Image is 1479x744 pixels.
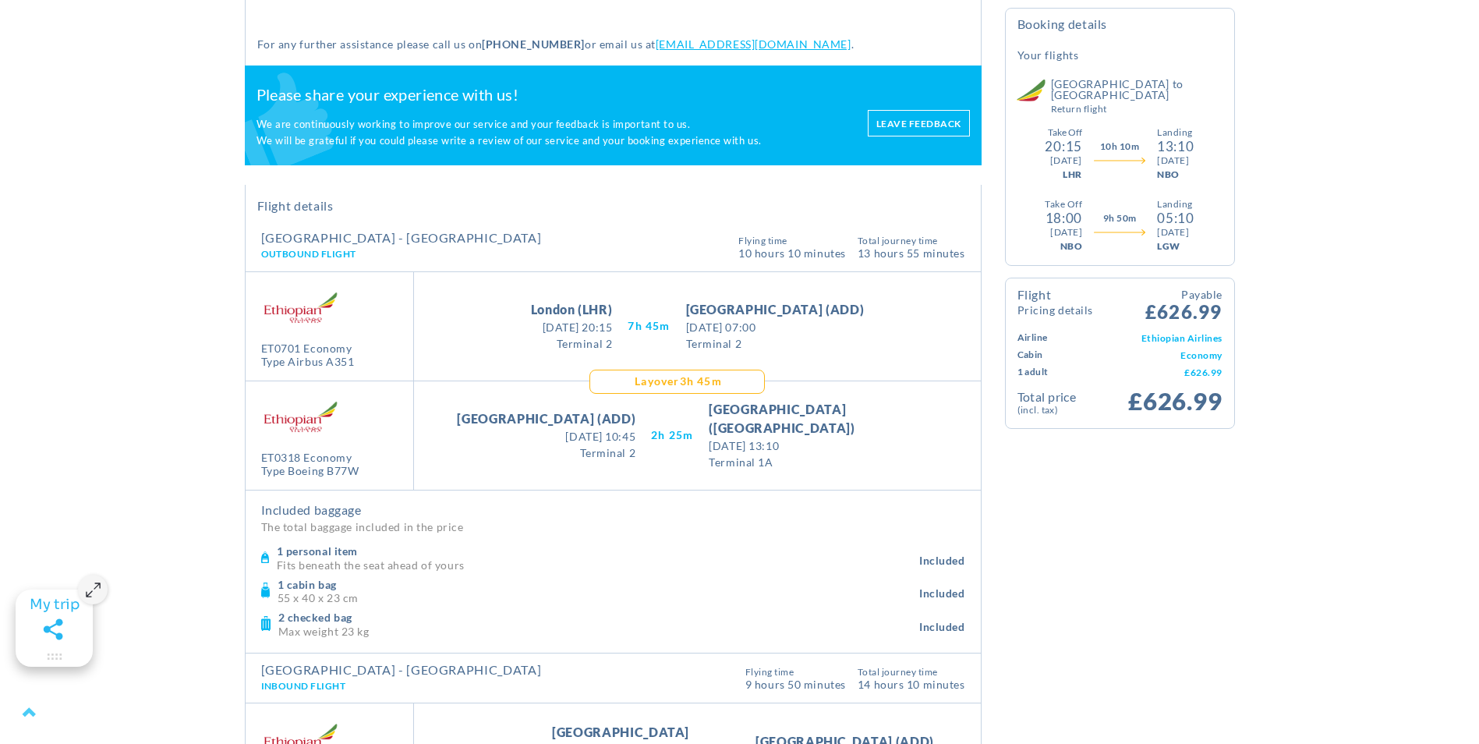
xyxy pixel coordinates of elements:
[858,677,965,690] span: 14 hours 10 Minutes
[1157,197,1194,211] div: Landing
[1145,286,1222,303] small: Payable
[457,428,635,445] span: [DATE] 10:45
[1017,329,1075,346] td: Airline
[1145,286,1222,321] span: £626.99
[1017,16,1222,44] h4: Booking Details
[1045,140,1081,154] div: 20:15
[858,668,965,677] span: Total Journey Time
[1017,403,1120,416] small: (Incl. Tax)
[1103,211,1137,225] span: 9h 50m
[745,668,846,677] span: Flying Time
[1046,211,1082,225] div: 18:00
[261,502,965,518] h4: Included baggage
[482,37,585,51] strong: [PHONE_NUMBER]
[919,618,964,636] span: Included
[1051,79,1222,114] h5: [GEOGRAPHIC_DATA] to [GEOGRAPHIC_DATA]
[1063,168,1081,182] div: LHR
[261,248,356,260] span: Outbound Flight
[1017,305,1093,316] small: Pricing Details
[277,544,920,558] h4: 1 personal item
[1060,239,1082,253] div: NBO
[1157,126,1194,140] div: Landing
[261,465,359,478] div: Type Boeing B77W
[457,445,635,461] span: Terminal 2
[1048,126,1082,140] div: Take Off
[686,335,865,352] span: Terminal 2
[1157,140,1194,154] div: 13:10
[531,300,613,319] span: London (LHR)
[628,317,670,335] span: 7H 45M
[1045,197,1082,211] div: Take Off
[1017,289,1093,316] h4: Flight
[919,584,964,603] span: Included
[16,590,93,667] gamitee-floater-minimize-handle: Maximize
[277,558,920,570] p: Fits beneath the seat ahead of yours
[278,625,920,636] p: Max weight 23 kg
[531,319,613,335] span: [DATE] 20:15
[631,372,722,391] div: 3H 45M
[1017,363,1075,381] td: 1 Adult
[1050,225,1082,239] div: [DATE]
[257,85,852,105] h2: Please share your experience with us!
[1157,211,1194,225] div: 05:10
[651,426,693,445] span: 2H 25M
[1017,48,1079,63] h5: Your Flights
[1157,239,1194,253] div: LGW
[261,284,339,329] img: ET.png
[709,400,937,438] span: [GEOGRAPHIC_DATA] ([GEOGRAPHIC_DATA])
[738,236,846,246] span: Flying Time
[1017,346,1075,363] td: Cabin
[261,680,346,692] span: Inbound Flight
[1100,140,1139,154] span: 10h 10m
[1017,388,1120,416] td: Total Price
[1157,154,1194,168] div: [DATE]
[278,578,920,592] h4: 1 cabin bag
[1050,154,1082,168] div: [DATE]
[261,452,359,465] div: ET0318 Economy
[745,677,846,690] span: 9 Hours 50 Minutes
[868,110,970,136] a: Leave feedback
[858,236,965,246] span: Total Journey Time
[278,591,920,603] p: 55 x 40 x 23 cm
[709,438,937,454] span: [DATE] 13:10
[531,335,613,352] span: Terminal 2
[1074,346,1222,363] td: Economy
[457,409,635,428] span: [GEOGRAPHIC_DATA] (ADD)
[261,518,965,536] p: The total baggage included in the price
[858,246,965,259] span: 13 hours 55 Minutes
[686,319,865,335] span: [DATE] 07:00
[656,37,851,51] a: [EMAIL_ADDRESS][DOMAIN_NAME]
[278,611,920,625] h4: 2 checked bag
[261,393,339,438] img: ET.png
[686,300,865,319] span: [GEOGRAPHIC_DATA] (ADD)
[257,35,969,53] p: For any further assistance please call us on or email us at .
[919,551,964,570] span: Included
[738,246,846,259] span: 10 Hours 10 Minutes
[261,664,542,676] h4: [GEOGRAPHIC_DATA] - [GEOGRAPHIC_DATA]
[1128,386,1222,416] span: £626.99
[1051,105,1222,114] small: Return Flight
[1015,79,1046,102] img: Ethiopian Airlines
[257,198,969,214] h2: Flight Details
[261,232,542,244] h4: [GEOGRAPHIC_DATA] - [GEOGRAPHIC_DATA]
[257,116,852,150] p: We are continuously working to improve our service and your feedback is important to us. We will ...
[635,372,679,391] span: Layover
[261,342,355,356] div: ET0701 Economy
[261,356,355,369] div: Type Airbus A351
[1157,168,1194,182] div: NBO
[1157,225,1194,239] div: [DATE]
[709,454,937,470] span: Terminal 1A
[1074,363,1222,381] td: £626.99
[1074,329,1222,346] td: Ethiopian Airlines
